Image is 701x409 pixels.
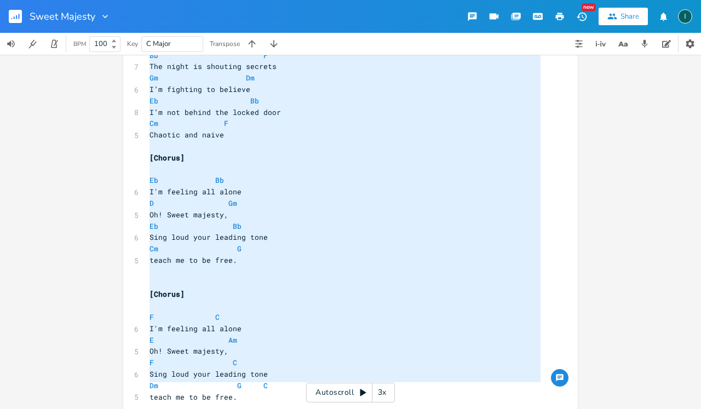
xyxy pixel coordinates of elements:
[150,153,185,163] span: [Chorus]
[250,96,259,106] span: Bb
[150,187,242,197] span: I'm feeling all alone
[233,221,242,231] span: Bb
[150,198,154,208] span: D
[150,210,228,220] span: Oh! Sweet majesty,
[150,289,185,299] span: [Chorus]
[150,381,158,390] span: Dm
[73,41,86,47] div: BPM
[215,175,224,185] span: Bb
[150,130,224,140] span: Chaotic and naive
[150,232,268,242] span: Sing loud your leading tone
[150,312,154,322] span: F
[150,335,154,345] span: E
[228,198,237,208] span: Gm
[233,358,237,367] span: C
[237,381,242,390] span: G
[678,9,692,24] div: Ibarreche
[372,383,392,402] div: 3x
[571,7,593,26] button: New
[150,346,228,356] span: Oh! Sweet majesty,
[599,8,648,25] button: Share
[150,255,237,265] span: teach me to be free.
[150,369,268,379] span: Sing loud your leading tone
[150,84,250,94] span: I’m fighting to believe
[150,324,242,333] span: I'm feeling all alone
[678,4,692,29] button: I
[210,41,240,47] div: Transpose
[150,392,237,402] span: teach me to be free.
[150,73,158,83] span: Gm
[620,11,639,21] div: Share
[263,50,268,60] span: F
[228,335,237,345] span: Am
[150,221,158,231] span: Eb
[150,50,158,60] span: Bb
[224,118,228,128] span: F
[263,381,268,390] span: C
[150,175,158,185] span: Eb
[215,312,220,322] span: C
[127,41,138,47] div: Key
[306,383,395,402] div: Autoscroll
[150,107,281,117] span: I’m not behind the locked door
[150,244,158,254] span: Cm
[146,39,171,49] span: C Major
[30,11,95,21] span: Sweet Majesty
[582,3,596,11] div: New
[150,358,154,367] span: F
[150,96,158,106] span: Eb
[150,61,277,71] span: The night is shouting secrets
[150,118,158,128] span: Cm
[246,73,255,83] span: Dm
[237,244,242,254] span: G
